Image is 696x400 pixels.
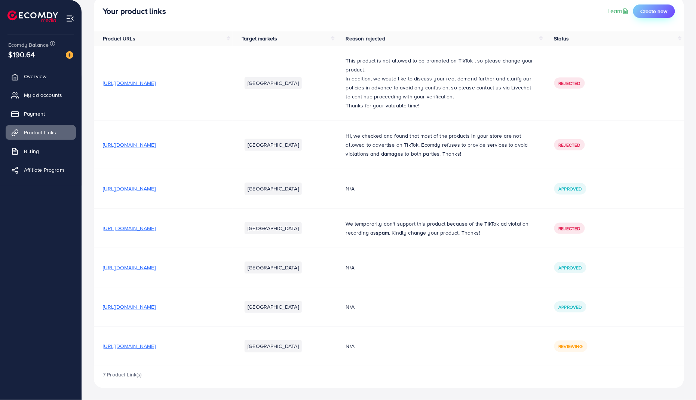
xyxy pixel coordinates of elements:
[346,264,355,271] span: N/A
[7,10,58,22] img: logo
[103,225,156,232] span: [URL][DOMAIN_NAME]
[633,4,675,18] button: Create new
[346,56,536,74] p: This product is not allowed to be promoted on TikTok , so please change your product.
[607,7,630,15] a: Learn
[559,225,580,232] span: Rejected
[6,125,76,140] a: Product Links
[376,229,389,236] strong: spam
[245,340,302,352] li: [GEOGRAPHIC_DATA]
[24,129,56,136] span: Product Links
[6,144,76,159] a: Billing
[24,73,46,80] span: Overview
[346,35,385,42] span: Reason rejected
[6,88,76,103] a: My ad accounts
[24,110,45,117] span: Payment
[346,185,355,192] span: N/A
[245,77,302,89] li: [GEOGRAPHIC_DATA]
[559,265,582,271] span: Approved
[24,91,62,99] span: My ad accounts
[245,301,302,313] li: [GEOGRAPHIC_DATA]
[559,343,583,349] span: Reviewing
[66,51,73,59] img: image
[66,14,74,23] img: menu
[103,264,156,271] span: [URL][DOMAIN_NAME]
[346,219,536,237] p: We temporarily don't support this product because of the TikTok ad violation recording as . Kindl...
[24,147,39,155] span: Billing
[559,186,582,192] span: Approved
[559,142,580,148] span: Rejected
[559,80,580,86] span: Rejected
[346,303,355,311] span: N/A
[103,342,156,350] span: [URL][DOMAIN_NAME]
[103,79,156,87] span: [URL][DOMAIN_NAME]
[8,41,49,49] span: Ecomdy Balance
[103,371,142,378] span: 7 Product Link(s)
[641,7,668,15] span: Create new
[103,7,166,16] h4: Your product links
[103,185,156,192] span: [URL][DOMAIN_NAME]
[6,162,76,177] a: Affiliate Program
[346,101,536,110] p: Thanks for your valuable time!
[103,303,156,311] span: [URL][DOMAIN_NAME]
[554,35,569,42] span: Status
[103,35,135,42] span: Product URLs
[6,69,76,84] a: Overview
[242,35,277,42] span: Target markets
[245,139,302,151] li: [GEOGRAPHIC_DATA]
[664,366,690,394] iframe: Chat
[346,131,536,158] p: Hi, we checked and found that most of the products in your store are not allowed to advertise on ...
[245,222,302,234] li: [GEOGRAPHIC_DATA]
[559,304,582,310] span: Approved
[6,106,76,121] a: Payment
[245,183,302,195] li: [GEOGRAPHIC_DATA]
[245,262,302,274] li: [GEOGRAPHIC_DATA]
[103,141,156,149] span: [URL][DOMAIN_NAME]
[8,49,35,60] span: $190.64
[346,74,536,101] p: In addition, we would like to discuss your real demand further and clarify our policies in advanc...
[346,342,355,350] span: N/A
[24,166,64,174] span: Affiliate Program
